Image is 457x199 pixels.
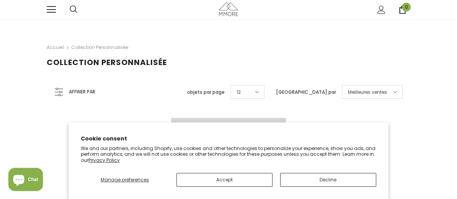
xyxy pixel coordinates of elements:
label: [GEOGRAPHIC_DATA] par [276,88,336,96]
p: We and our partners, including Shopify, use cookies and other technologies to personalize your ex... [81,145,376,163]
span: 12 [237,88,241,96]
a: 0 [398,6,406,14]
button: Manage preferences [81,173,169,187]
a: Accueil [47,43,64,52]
span: 0 [402,3,411,11]
a: Collection personnalisée [71,44,128,51]
span: Manage preferences [101,176,149,183]
h2: Cookie consent [81,135,376,143]
button: Decline [280,173,376,187]
a: Privacy Policy [88,157,120,163]
inbox-online-store-chat: Shopify online store chat [6,168,45,193]
span: Affiner par [69,88,95,96]
label: objets par page [187,88,225,96]
span: Meilleures ventes [348,88,387,96]
span: Collection personnalisée [47,57,167,68]
img: Cas MMORE [219,2,238,16]
button: Accept [176,173,273,187]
